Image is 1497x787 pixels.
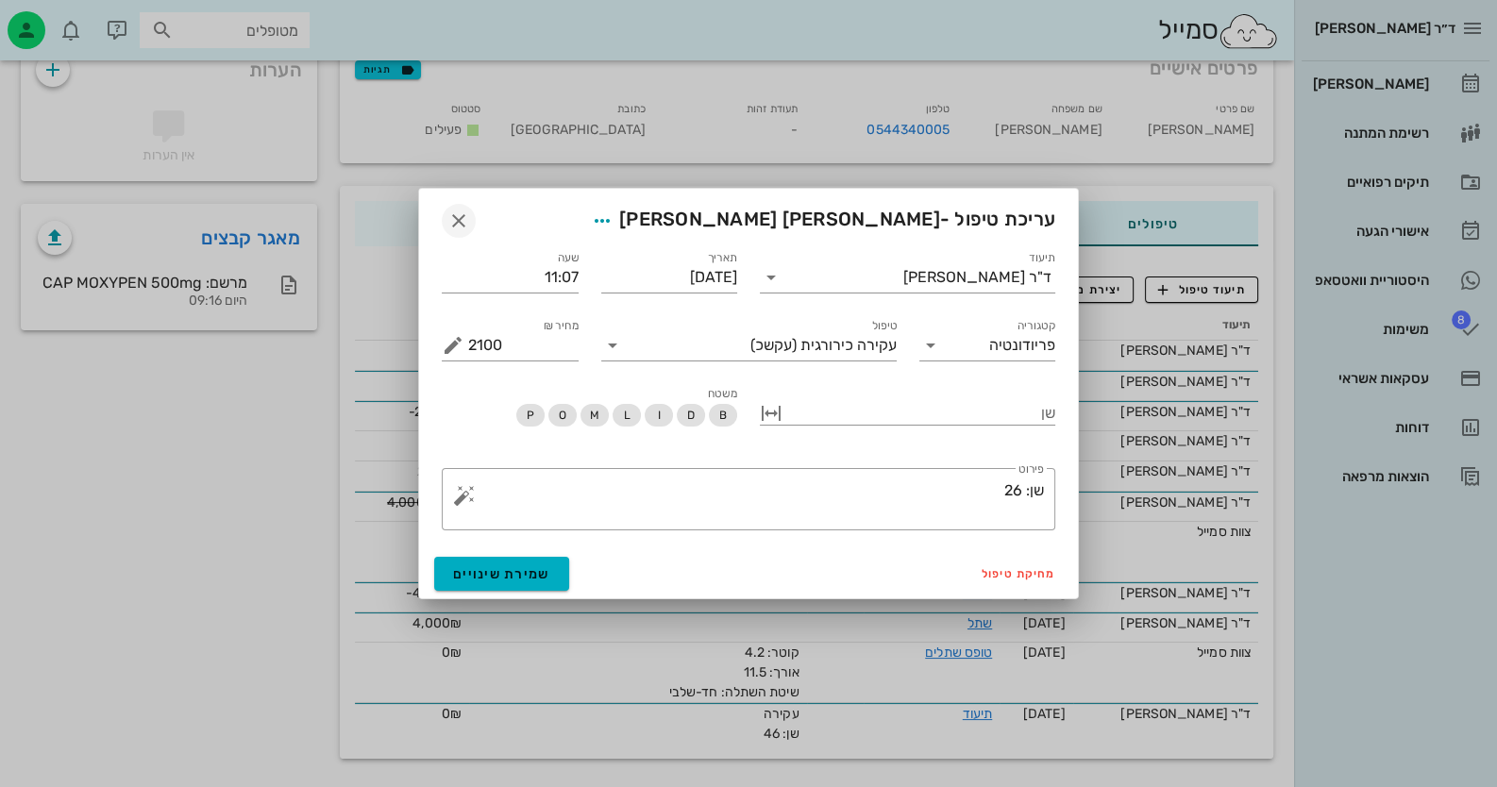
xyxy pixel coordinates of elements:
span: O [559,404,566,427]
span: I [657,404,660,427]
div: תיעודד"ר [PERSON_NAME] [760,262,1055,293]
div: ד"ר [PERSON_NAME] [903,269,1051,286]
span: משטח [708,387,737,400]
span: D [687,404,695,427]
span: P [527,404,534,427]
span: עקירה כירורגית [800,337,897,354]
span: B [719,404,727,427]
button: שמירת שינויים [434,557,569,591]
button: מחיקת טיפול [974,561,1063,587]
label: תיעוד [1029,251,1055,265]
button: מחיר ₪ appended action [442,334,464,357]
span: M [590,404,599,427]
label: תאריך [708,251,738,265]
span: עריכת טיפול - [585,204,1055,238]
label: קטגוריה [1018,319,1056,333]
span: [PERSON_NAME] [PERSON_NAME] [619,208,940,230]
label: שעה [557,251,579,265]
span: (עקשכ) [750,337,797,354]
span: L [623,404,630,427]
span: שמירת שינויים [453,566,550,582]
span: מחיקת טיפול [982,567,1055,580]
label: פירוט [1018,462,1044,477]
label: מחיר ₪ [543,319,579,333]
label: טיפול [871,319,896,333]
